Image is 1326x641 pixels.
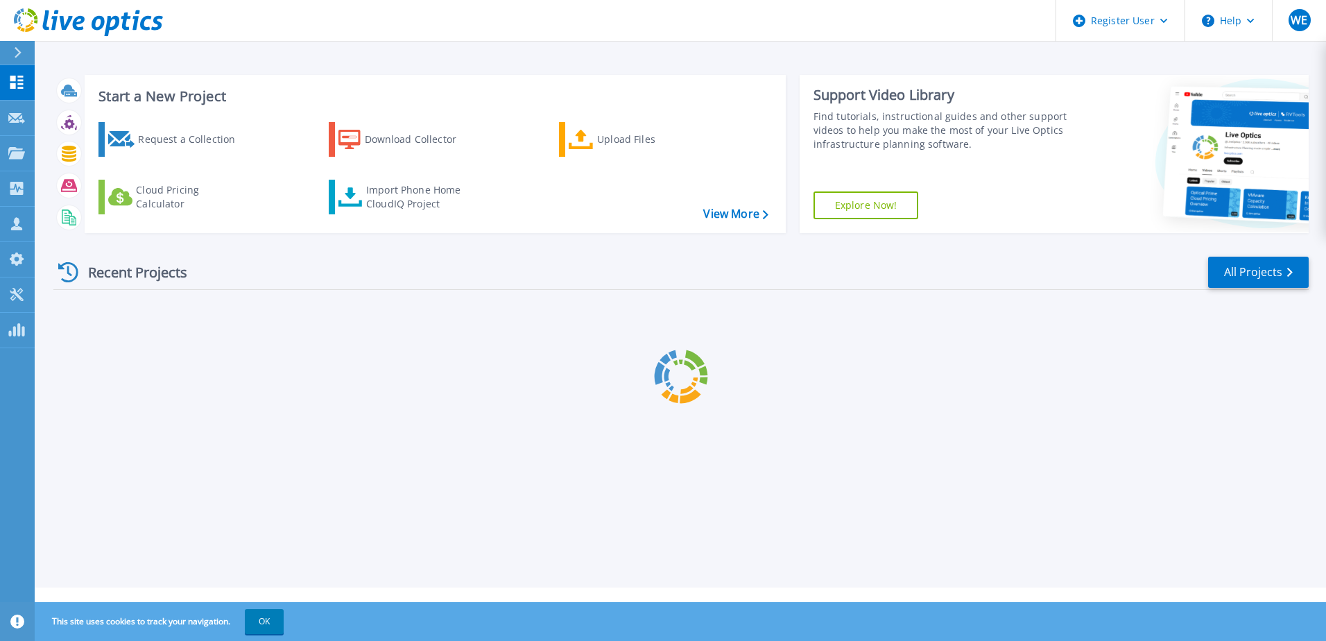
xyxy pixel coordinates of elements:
div: Request a Collection [138,126,249,153]
div: Support Video Library [813,86,1073,104]
span: WE [1291,15,1307,26]
a: All Projects [1208,257,1309,288]
button: OK [245,609,284,634]
div: Import Phone Home CloudIQ Project [366,183,474,211]
div: Upload Files [597,126,708,153]
a: Explore Now! [813,191,919,219]
div: Find tutorials, instructional guides and other support videos to help you make the most of your L... [813,110,1073,151]
a: Upload Files [559,122,714,157]
div: Cloud Pricing Calculator [136,183,247,211]
a: View More [703,207,768,221]
h3: Start a New Project [98,89,768,104]
a: Download Collector [329,122,483,157]
div: Download Collector [365,126,476,153]
div: Recent Projects [53,255,206,289]
span: This site uses cookies to track your navigation. [38,609,284,634]
a: Request a Collection [98,122,253,157]
a: Cloud Pricing Calculator [98,180,253,214]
